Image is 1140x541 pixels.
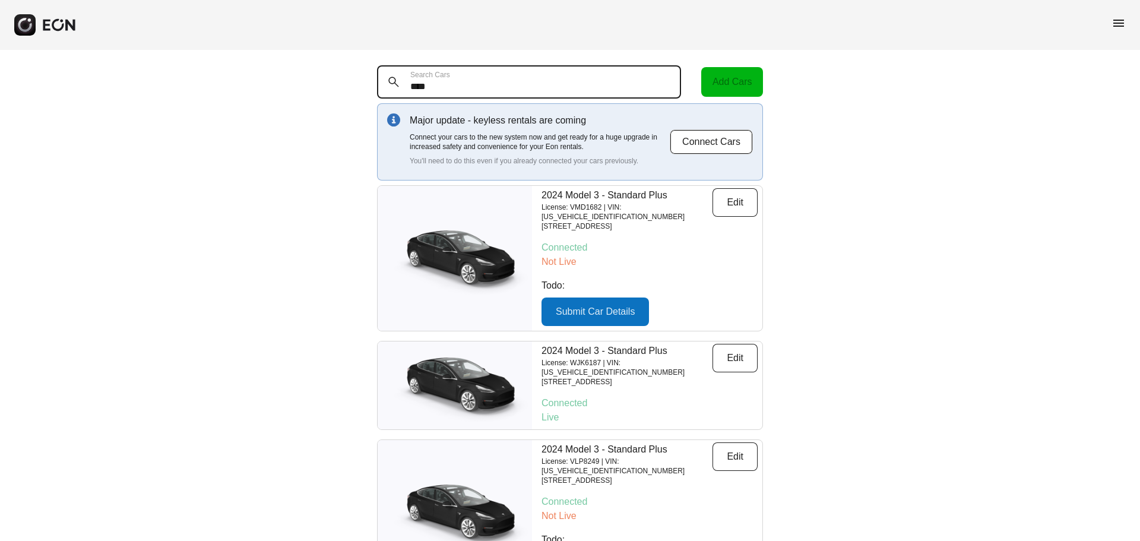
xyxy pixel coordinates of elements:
p: License: VLP8249 | VIN: [US_VEHICLE_IDENTIFICATION_NUMBER] [541,457,712,476]
p: Connected [541,396,758,410]
button: Submit Car Details [541,298,649,326]
p: Major update - keyless rentals are coming [410,113,670,128]
p: Not Live [541,509,758,523]
p: You'll need to do this even if you already connected your cars previously. [410,156,670,166]
label: Search Cars [410,70,450,80]
p: License: VMD1682 | VIN: [US_VEHICLE_IDENTIFICATION_NUMBER] [541,203,712,222]
p: Connected [541,241,758,255]
img: info [387,113,400,126]
p: Connect your cars to the new system now and get ready for a huge upgrade in increased safety and ... [410,132,670,151]
img: car [378,347,532,424]
p: 2024 Model 3 - Standard Plus [541,442,712,457]
img: car [378,220,532,297]
p: License: WJK6187 | VIN: [US_VEHICLE_IDENTIFICATION_NUMBER] [541,358,712,377]
p: Todo: [541,279,758,293]
p: Connected [541,495,758,509]
button: Edit [712,188,758,217]
p: 2024 Model 3 - Standard Plus [541,344,712,358]
span: menu [1111,16,1126,30]
p: Not Live [541,255,758,269]
p: [STREET_ADDRESS] [541,222,712,231]
button: Edit [712,344,758,372]
p: [STREET_ADDRESS] [541,476,712,485]
p: 2024 Model 3 - Standard Plus [541,188,712,203]
p: [STREET_ADDRESS] [541,377,712,387]
button: Connect Cars [670,129,753,154]
button: Edit [712,442,758,471]
p: Live [541,410,758,425]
